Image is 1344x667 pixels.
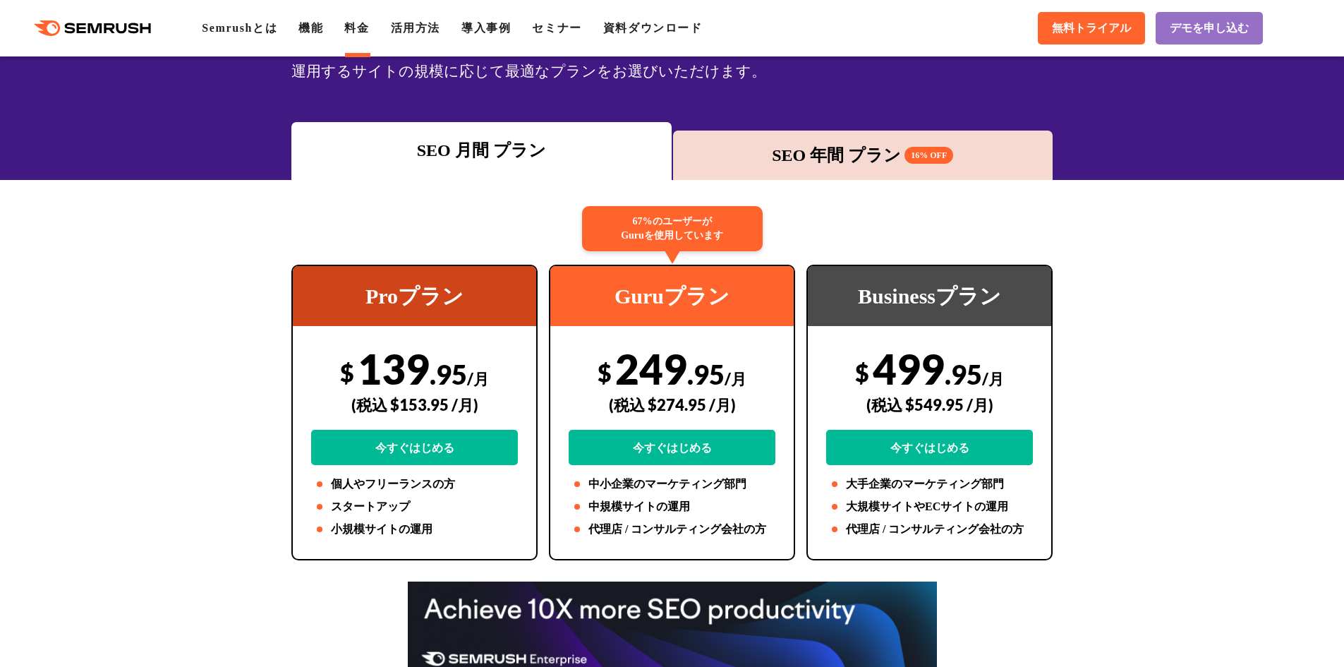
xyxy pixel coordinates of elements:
a: 資料ダウンロード [603,22,703,34]
div: 67%のユーザーが Guruを使用しています [582,206,763,251]
div: 499 [826,344,1033,465]
div: 139 [311,344,518,465]
a: 活用方法 [391,22,440,34]
div: SEO 月間 プラン [298,138,665,163]
div: SEO 年間 プラン [680,143,1046,168]
span: デモを申し込む [1170,21,1249,36]
span: 無料トライアル [1052,21,1131,36]
span: /月 [725,369,746,388]
li: 代理店 / コンサルティング会社の方 [569,521,775,538]
div: (税込 $549.95 /月) [826,380,1033,430]
span: $ [598,358,612,387]
span: 16% OFF [904,147,953,164]
a: 今すぐはじめる [569,430,775,465]
a: 今すぐはじめる [311,430,518,465]
div: Guruプラン [550,266,794,326]
a: デモを申し込む [1156,12,1263,44]
a: 無料トライアル [1038,12,1145,44]
a: Semrushとは [202,22,277,34]
a: 料金 [344,22,369,34]
span: .95 [430,358,467,390]
li: 小規模サイトの運用 [311,521,518,538]
div: Proプラン [293,266,536,326]
span: /月 [467,369,489,388]
a: 今すぐはじめる [826,430,1033,465]
li: 中規模サイトの運用 [569,498,775,515]
div: (税込 $274.95 /月) [569,380,775,430]
li: スタートアップ [311,498,518,515]
li: 大手企業のマーケティング部門 [826,476,1033,493]
a: 導入事例 [461,22,511,34]
li: 中小企業のマーケティング部門 [569,476,775,493]
span: $ [855,358,869,387]
span: /月 [982,369,1004,388]
span: $ [340,358,354,387]
span: .95 [687,358,725,390]
div: SEOの3つの料金プランから、広告・SNS・市場調査ツールキットをご用意しています。業務領域や会社の規模、運用するサイトの規模に応じて最適なプランをお選びいただけます。 [291,33,1053,84]
div: 249 [569,344,775,465]
li: 大規模サイトやECサイトの運用 [826,498,1033,515]
a: セミナー [532,22,581,34]
li: 個人やフリーランスの方 [311,476,518,493]
span: .95 [945,358,982,390]
li: 代理店 / コンサルティング会社の方 [826,521,1033,538]
a: 機能 [298,22,323,34]
div: Businessプラン [808,266,1051,326]
div: (税込 $153.95 /月) [311,380,518,430]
